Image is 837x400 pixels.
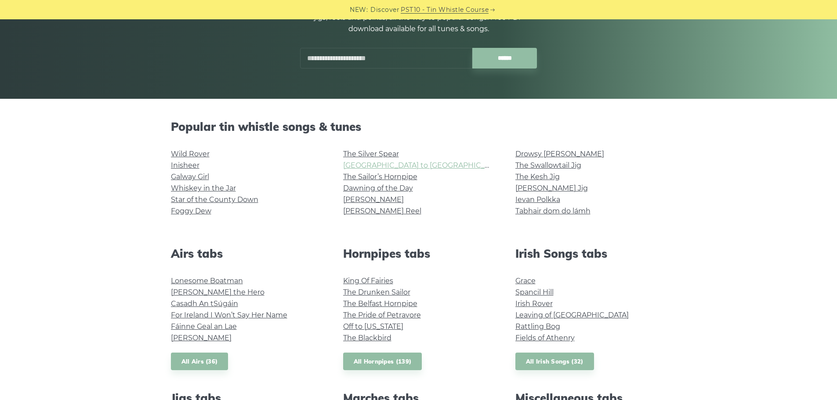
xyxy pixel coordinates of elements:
h2: Airs tabs [171,247,322,260]
a: Off to [US_STATE] [343,322,403,331]
a: King Of Fairies [343,277,393,285]
a: Fields of Athenry [515,334,575,342]
a: Grace [515,277,536,285]
a: The Silver Spear [343,150,399,158]
a: [PERSON_NAME] Jig [515,184,588,192]
a: [PERSON_NAME] the Hero [171,288,265,296]
a: Drowsy [PERSON_NAME] [515,150,604,158]
h2: Irish Songs tabs [515,247,667,260]
h2: Hornpipes tabs [343,247,494,260]
a: Wild Rover [171,150,210,158]
a: The Kesh Jig [515,173,560,181]
a: [GEOGRAPHIC_DATA] to [GEOGRAPHIC_DATA] [343,161,505,169]
span: NEW: [350,5,368,15]
a: The Sailor’s Hornpipe [343,173,417,181]
a: The Pride of Petravore [343,311,421,319]
a: The Blackbird [343,334,391,342]
a: Galway Girl [171,173,209,181]
a: [PERSON_NAME] [343,195,404,204]
a: All Irish Songs (32) [515,353,594,371]
a: Fáinne Geal an Lae [171,322,237,331]
a: Spancil Hill [515,288,554,296]
a: For Ireland I Won’t Say Her Name [171,311,287,319]
a: Foggy Dew [171,207,211,215]
h2: Popular tin whistle songs & tunes [171,120,667,133]
a: [PERSON_NAME] Reel [343,207,421,215]
a: PST10 - Tin Whistle Course [401,5,489,15]
a: All Airs (36) [171,353,228,371]
span: Discover [370,5,399,15]
a: Whiskey in the Jar [171,184,236,192]
a: Irish Rover [515,299,553,308]
a: The Swallowtail Jig [515,161,581,169]
a: [PERSON_NAME] [171,334,232,342]
a: Inisheer [171,161,199,169]
a: All Hornpipes (139) [343,353,422,371]
a: Rattling Bog [515,322,560,331]
a: Tabhair dom do lámh [515,207,591,215]
a: Ievan Polkka [515,195,560,204]
a: Lonesome Boatman [171,277,243,285]
a: Leaving of [GEOGRAPHIC_DATA] [515,311,629,319]
a: Dawning of the Day [343,184,413,192]
a: The Belfast Hornpipe [343,299,417,308]
a: Star of the County Down [171,195,258,204]
a: The Drunken Sailor [343,288,410,296]
a: Casadh An tSúgáin [171,299,238,308]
